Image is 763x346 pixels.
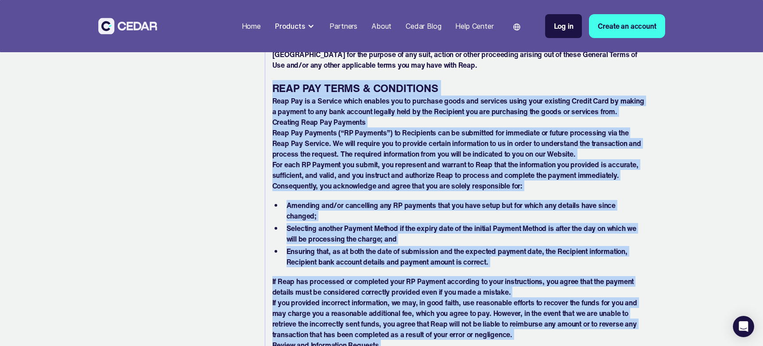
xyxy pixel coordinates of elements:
p: If you provided incorrect information, we may, in good faith, use reasonable efforts to recover t... [272,297,647,340]
div: Home [242,21,261,31]
p: For each RP Payment you submit, you represent and warrant to Reap that the information you provid... [272,159,647,191]
li: Ensuring that, as at both the date of submission and the expected payment date, the Recipient inf... [283,246,647,267]
img: world icon [513,23,520,31]
div: Help Center [455,21,493,31]
a: Cedar Blog [402,16,445,36]
a: Help Center [452,16,497,36]
a: Log in [545,14,582,38]
li: Amending and/or cancelling any RP payments that you have setup but for which any details have sin... [283,200,647,221]
div: About [372,21,391,31]
strong: REAP PAY TERMS & CONDITIONS [272,80,438,96]
div: Products [271,17,319,35]
div: Open Intercom Messenger [733,316,754,337]
li: Selecting another Payment Method if the expiry date of the initial Payment Method is after the da... [283,223,647,244]
div: Products [275,21,305,31]
div: Cedar Blog [406,21,441,31]
div: Log in [554,21,573,31]
a: Partners [326,16,361,36]
a: Create an account [589,14,665,38]
p: Reap Pay Payments (“RP Payments”) to Recipients can be submitted for immediate or future processi... [272,127,647,159]
a: About [368,16,395,36]
strong: Creating Reap Pay Payments [272,117,366,127]
a: Home [238,16,264,36]
div: Partners [329,21,357,31]
p: If Reap has processed or completed your RP Payment according to your instructions, you agree that... [272,276,647,297]
p: Reap Pay is a Service which enables you to purchase goods and services using your existing Credit... [272,96,647,117]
